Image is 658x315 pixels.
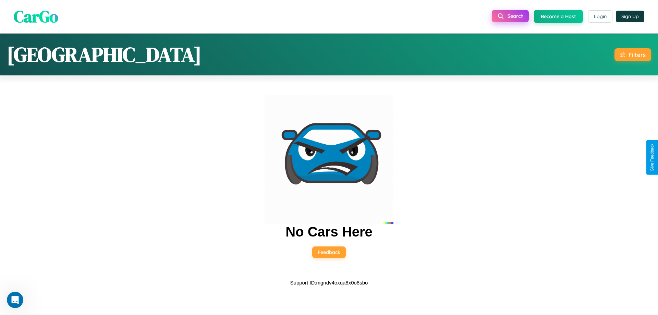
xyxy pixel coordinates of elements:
[265,95,393,224] img: car
[508,13,523,19] span: Search
[492,10,529,22] button: Search
[614,48,651,61] button: Filters
[7,40,202,69] h1: [GEOGRAPHIC_DATA]
[312,246,346,258] button: Feedback
[285,224,372,240] h2: No Cars Here
[616,11,644,22] button: Sign Up
[14,5,58,28] span: CarGo
[534,10,583,23] button: Become a Host
[650,144,655,171] div: Give Feedback
[290,278,368,287] p: Support ID: mgndv4oxqa8x0o8sbo
[629,51,646,58] div: Filters
[7,292,23,308] iframe: Intercom live chat
[588,10,612,23] button: Login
